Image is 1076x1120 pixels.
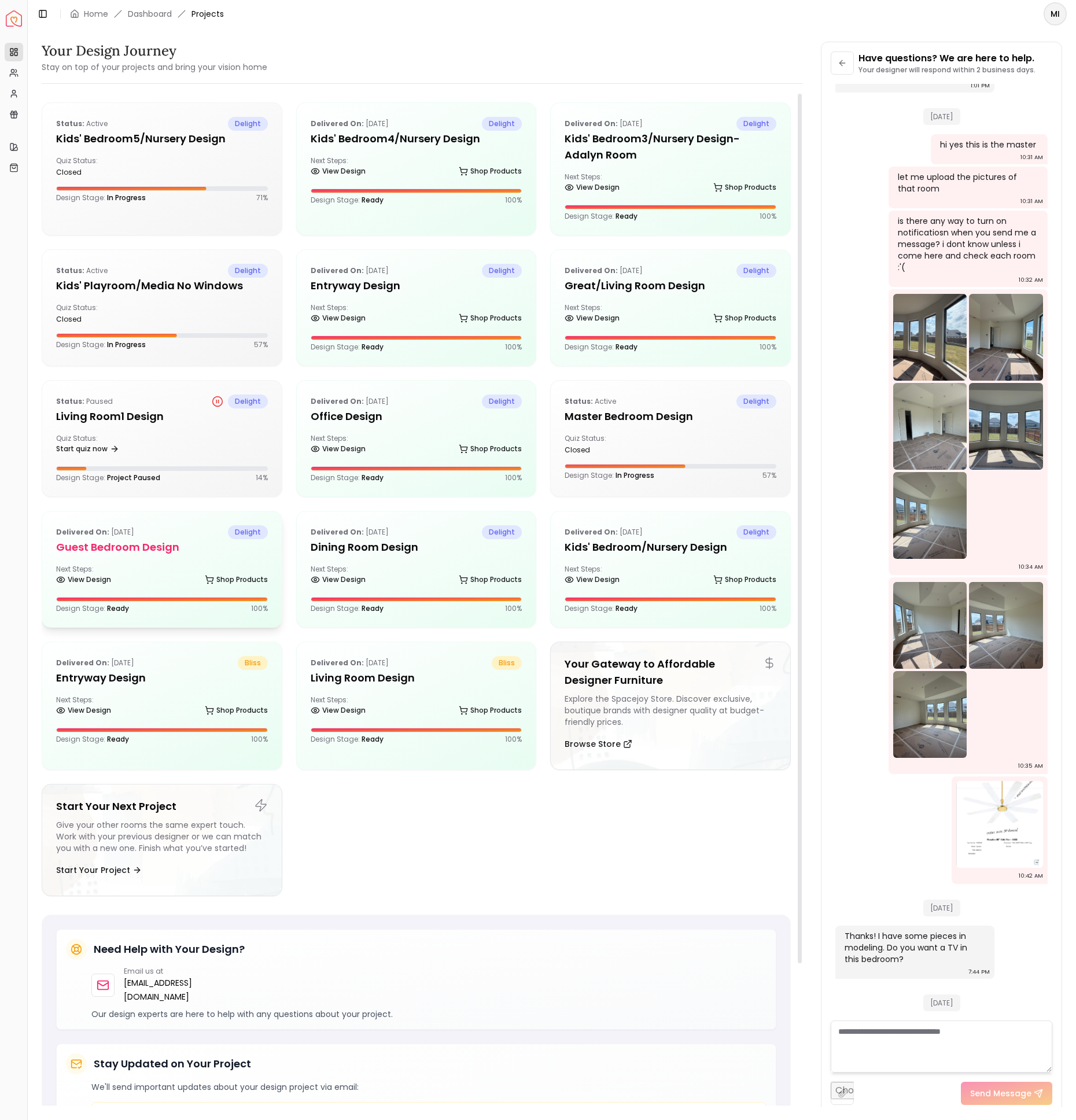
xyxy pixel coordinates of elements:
[762,471,776,480] p: 57 %
[956,781,1043,868] img: Chat Image
[713,179,776,196] a: Shop Products
[311,670,522,686] h5: Living Room Design
[56,658,109,668] b: Delivered on:
[1019,561,1043,573] div: 10:34 AM
[1018,760,1043,772] div: 10:35 AM
[1045,3,1066,24] span: MI
[311,117,389,131] p: [DATE]
[482,395,522,408] span: delight
[254,340,268,349] p: 57 %
[311,525,389,539] p: [DATE]
[1020,196,1043,207] div: 10:31 AM
[362,342,384,352] span: Ready
[311,656,389,670] p: [DATE]
[898,171,1036,194] div: let me upload the pictures of that room
[565,117,643,131] p: [DATE]
[56,798,268,815] h5: Start Your Next Project
[565,264,643,278] p: [DATE]
[969,294,1043,381] img: Chat Image
[459,702,522,719] a: Shop Products
[565,572,620,588] a: View Design
[505,735,522,744] p: 100 %
[205,702,268,719] a: Shop Products
[760,342,776,352] p: 100 %
[311,695,522,719] div: Next Steps:
[56,434,157,457] div: Quiz Status:
[56,702,111,719] a: View Design
[56,819,268,854] div: Give your other rooms the same expert touch. Work with your previous designer or we can match you...
[228,264,268,278] span: delight
[362,195,384,205] span: Ready
[565,119,618,128] b: Delivered on:
[311,156,522,179] div: Next Steps:
[56,859,142,882] button: Start Your Project
[56,193,146,202] p: Design Stage:
[107,473,160,482] span: Project Paused
[124,967,246,976] p: Email us at
[311,303,522,326] div: Next Steps:
[251,735,268,744] p: 100 %
[56,266,84,275] b: Status:
[56,572,111,588] a: View Design
[311,266,364,275] b: Delivered on:
[1020,152,1043,163] div: 10:31 AM
[311,310,366,326] a: View Design
[56,315,157,324] div: closed
[228,117,268,131] span: delight
[311,278,522,294] h5: entryway design
[505,473,522,482] p: 100 %
[565,604,638,613] p: Design Stage:
[56,656,134,670] p: [DATE]
[940,139,1036,150] div: hi yes this is the master
[256,473,268,482] p: 14 %
[616,470,654,480] span: In Progress
[70,8,224,20] nav: breadcrumb
[251,604,268,613] p: 100 %
[311,441,366,457] a: View Design
[893,383,967,470] img: Chat Image
[191,8,224,20] span: Projects
[56,441,119,457] a: Start quiz now
[505,342,522,352] p: 100 %
[107,340,146,349] span: In Progress
[56,604,129,613] p: Design Stage:
[565,539,776,555] h5: Kids' Bedroom/Nursery Design
[311,527,364,537] b: Delivered on:
[969,582,1043,669] img: Chat Image
[311,131,522,147] h5: Kids' Bedroom4/Nursery design
[228,525,268,539] span: delight
[311,572,366,588] a: View Design
[56,264,108,278] p: active
[56,527,109,537] b: Delivered on:
[971,80,990,91] div: 1:01 PM
[56,303,157,324] div: Quiz Status:
[311,196,384,205] p: Design Stage:
[311,702,366,719] a: View Design
[107,734,129,744] span: Ready
[42,784,282,896] a: Start Your Next ProjectGive your other rooms the same expert touch. Work with your previous desig...
[84,8,108,20] a: Home
[968,966,990,978] div: 7:44 PM
[1019,274,1043,286] div: 10:32 AM
[565,408,776,425] h5: Master Bedroom design
[56,156,157,177] div: Quiz Status:
[923,900,960,916] span: [DATE]
[565,471,654,480] p: Design Stage:
[94,1056,251,1072] h5: Stay Updated on Your Project
[56,278,268,294] h5: Kids' Playroom/Media no windows
[482,117,522,131] span: delight
[505,196,522,205] p: 100 %
[311,163,366,179] a: View Design
[42,61,267,73] small: Stay on top of your projects and bring your vision home
[1044,2,1067,25] button: MI
[923,108,960,125] span: [DATE]
[311,539,522,555] h5: Dining Room design
[565,212,638,221] p: Design Stage:
[256,193,268,202] p: 71 %
[311,119,364,128] b: Delivered on:
[56,539,268,555] h5: Guest Bedroom design
[565,693,776,728] div: Explore the Spacejoy Store. Discover exclusive, boutique brands with designer quality at budget-f...
[893,294,967,381] img: Chat Image
[736,525,776,539] span: delight
[91,1008,767,1020] p: Our design experts are here to help with any questions about your project.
